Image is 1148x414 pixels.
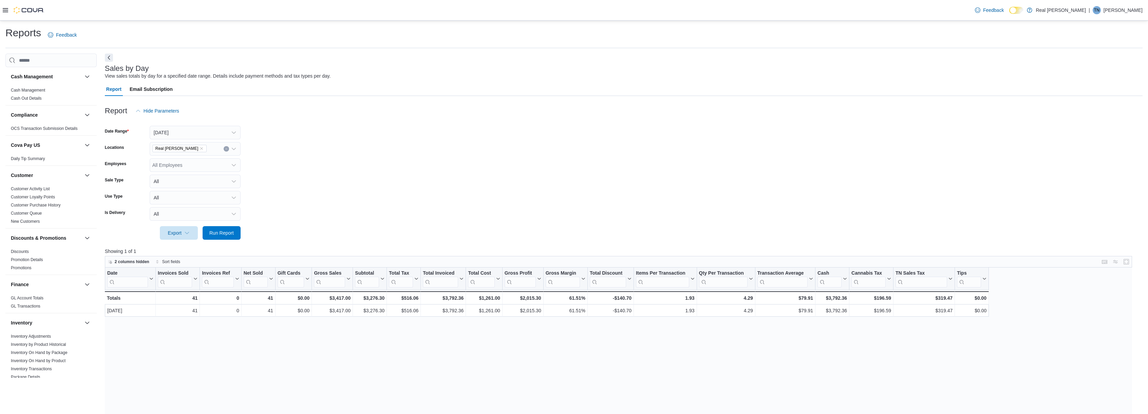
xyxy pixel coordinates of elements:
a: Discounts [11,249,29,254]
div: Qty Per Transaction [699,270,747,288]
div: $0.00 [277,294,309,302]
div: Gross Profit [505,270,536,288]
button: Invoices Sold [158,270,197,288]
img: Cova [14,7,44,14]
div: Qty Per Transaction [699,270,747,277]
div: Items Per Transaction [636,270,689,277]
span: Customer Purchase History [11,202,61,208]
button: Qty Per Transaction [699,270,753,288]
button: Export [160,226,198,240]
div: Cova Pay US [5,155,97,165]
button: Display options [1111,258,1119,266]
div: Total Invoiced [423,270,458,277]
div: $2,015.30 [505,294,541,302]
div: Gift Cards [277,270,304,277]
div: TN Sales Tax [896,270,947,277]
button: TN Sales Tax [896,270,953,288]
p: [PERSON_NAME] [1104,6,1143,14]
div: Transaction Average [757,270,808,288]
button: Subtotal [355,270,384,288]
div: Totals [107,294,153,302]
div: Gross Profit [505,270,536,277]
a: Feedback [972,3,1006,17]
a: Cash Management [11,88,45,93]
h3: Sales by Day [105,64,149,73]
a: Customer Activity List [11,186,50,191]
div: TN Sales Tax [896,270,947,288]
label: Is Delivery [105,210,125,215]
button: All [150,207,241,221]
span: Inventory Adjustments [11,334,51,339]
div: $79.91 [757,307,813,315]
span: Run Report [209,230,234,236]
div: $3,417.00 [314,294,351,302]
button: Open list of options [231,162,237,168]
button: Next [105,54,113,62]
div: [DATE] [107,307,153,315]
button: Gross Profit [505,270,541,288]
h3: Cash Management [11,73,53,80]
p: | [1089,6,1090,14]
button: Invoices Ref [202,270,239,288]
button: Transaction Average [757,270,813,288]
button: Tips [957,270,986,288]
div: Total Invoiced [423,270,458,288]
div: 4.29 [699,307,753,315]
label: Sale Type [105,177,124,183]
div: Discounts & Promotions [5,248,97,275]
div: Tips [957,270,981,277]
h3: Compliance [11,112,38,118]
span: Customer Activity List [11,186,50,192]
a: Customer Loyalty Points [11,195,55,199]
button: Gross Sales [314,270,351,288]
div: $0.00 [957,307,986,315]
button: Total Invoiced [423,270,464,288]
div: -$140.70 [590,294,632,302]
button: Compliance [83,111,91,119]
button: Finance [83,280,91,289]
div: Customer [5,185,97,228]
a: Customer Queue [11,211,42,216]
span: GL Account Totals [11,295,43,301]
span: Discounts [11,249,29,254]
button: Customer [11,172,82,179]
button: [DATE] [150,126,241,139]
div: $3,276.30 [355,307,384,315]
button: Sort fields [153,258,183,266]
h1: Reports [5,26,41,40]
span: Hide Parameters [144,107,179,114]
label: Employees [105,161,126,166]
div: $3,417.00 [314,307,351,315]
a: Feedback [45,28,79,42]
button: All [150,191,241,204]
button: Gift Cards [277,270,309,288]
div: 41 [244,307,273,315]
div: 1.93 [636,307,695,315]
div: Total Tax [389,270,413,288]
div: 4.29 [699,294,753,302]
div: $516.06 [389,294,418,302]
button: Clear input [224,146,229,152]
button: Items Per Transaction [636,270,695,288]
div: Gross Sales [314,270,345,288]
div: Total Cost [468,270,494,288]
a: OCS Transaction Submission Details [11,126,78,131]
button: Net Sold [243,270,273,288]
div: $2,015.30 [505,307,541,315]
button: Cova Pay US [83,141,91,149]
label: Date Range [105,129,129,134]
div: Cash Management [5,86,97,105]
div: Date [107,270,148,288]
a: Inventory Transactions [11,367,52,371]
button: Hide Parameters [133,104,182,118]
span: GL Transactions [11,303,40,309]
label: Use Type [105,194,123,199]
span: Sort fields [162,259,180,264]
a: Inventory On Hand by Product [11,358,65,363]
span: TN [1094,6,1099,14]
div: Cash [817,270,842,288]
button: Cash Management [83,73,91,81]
span: Feedback [56,32,77,38]
div: Cannabis Tax [851,270,886,277]
span: Email Subscription [130,82,173,96]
